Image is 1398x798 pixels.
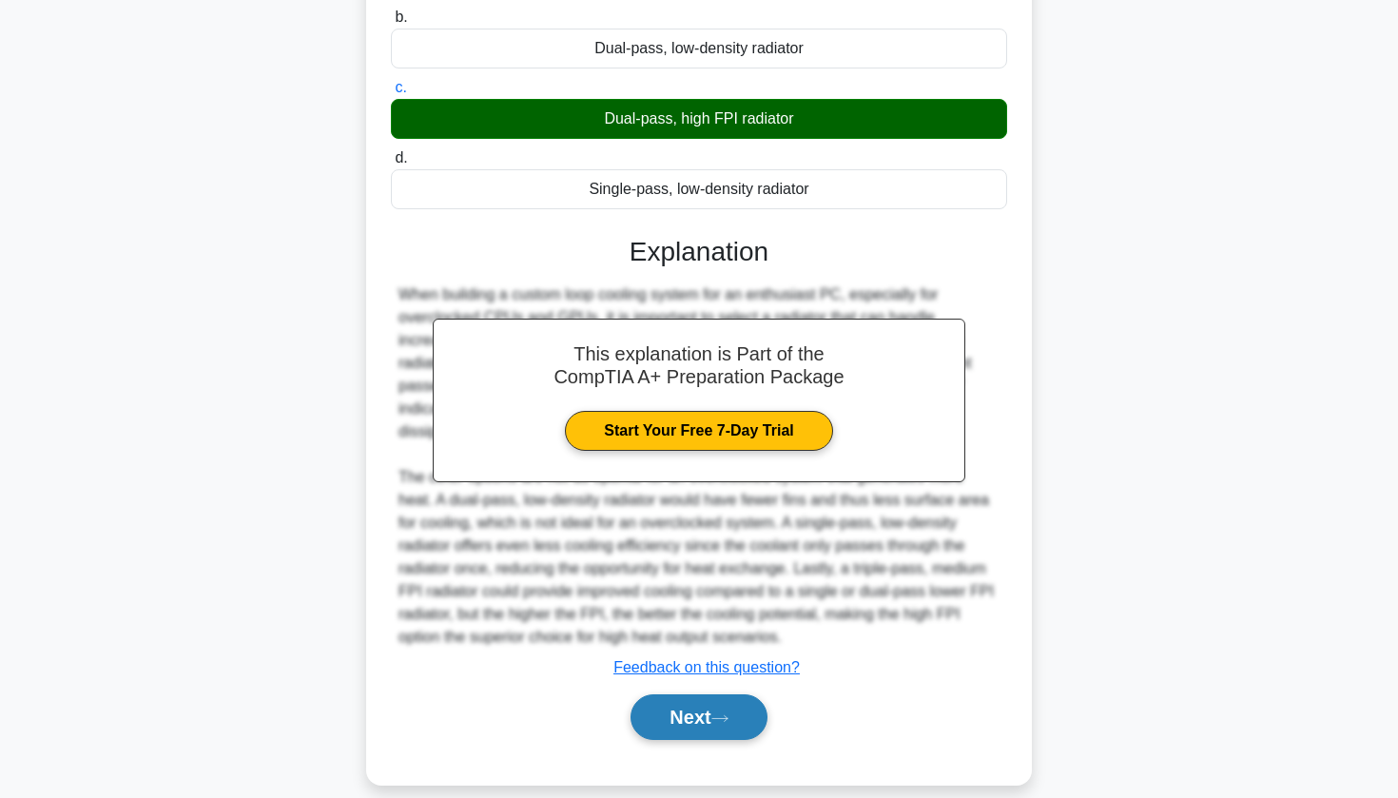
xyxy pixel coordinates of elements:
div: Single-pass, low-density radiator [391,169,1007,209]
div: When building a custom loop cooling system for an enthusiast PC, especially for overclocked CPUs ... [398,283,1000,649]
a: Start Your Free 7-Day Trial [565,411,832,451]
span: d. [395,149,407,165]
h3: Explanation [402,236,996,268]
span: b. [395,9,407,25]
span: c. [395,79,406,95]
div: Dual-pass, low-density radiator [391,29,1007,68]
a: Feedback on this question? [613,659,800,675]
button: Next [631,694,767,740]
div: Dual-pass, high FPI radiator [391,99,1007,139]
